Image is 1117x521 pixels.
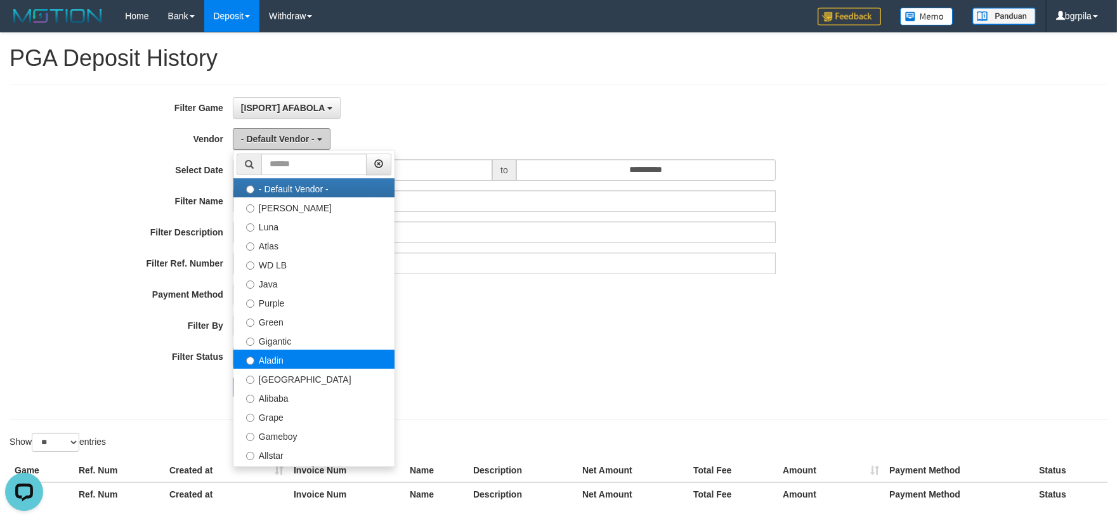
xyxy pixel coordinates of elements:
[246,319,254,327] input: Green
[246,223,254,232] input: Luna
[233,274,395,293] label: Java
[246,452,254,460] input: Allstar
[233,445,395,464] label: Allstar
[233,331,395,350] label: Gigantic
[405,482,468,506] th: Name
[688,482,778,506] th: Total Fee
[246,204,254,213] input: [PERSON_NAME]
[241,134,315,144] span: - Default Vendor -
[233,216,395,235] label: Luna
[688,459,778,482] th: Total Fee
[164,459,289,482] th: Created at
[246,395,254,403] input: Alibaba
[1034,482,1107,506] th: Status
[233,369,395,388] label: [GEOGRAPHIC_DATA]
[241,103,325,113] span: [ISPORT] AFABOLA
[246,414,254,422] input: Grape
[10,459,74,482] th: Game
[468,459,577,482] th: Description
[233,426,395,445] label: Gameboy
[233,350,395,369] label: Aladin
[246,357,254,365] input: Aladin
[74,459,164,482] th: Ref. Num
[884,482,1034,506] th: Payment Method
[468,482,577,506] th: Description
[778,459,884,482] th: Amount
[405,459,468,482] th: Name
[233,388,395,407] label: Alibaba
[818,8,881,25] img: Feedback.jpg
[246,433,254,441] input: Gameboy
[246,280,254,289] input: Java
[492,159,516,181] span: to
[577,459,688,482] th: Net Amount
[233,407,395,426] label: Grape
[246,338,254,346] input: Gigantic
[246,376,254,384] input: [GEOGRAPHIC_DATA]
[233,254,395,274] label: WD LB
[246,300,254,308] input: Purple
[74,482,164,506] th: Ref. Num
[233,128,330,150] button: - Default Vendor -
[246,242,254,251] input: Atlas
[289,459,405,482] th: Invoice Num
[10,46,1107,71] h1: PGA Deposit History
[233,178,395,197] label: - Default Vendor -
[577,482,688,506] th: Net Amount
[233,293,395,312] label: Purple
[246,185,254,194] input: - Default Vendor -
[972,8,1036,25] img: panduan.png
[233,97,341,119] button: [ISPORT] AFABOLA
[32,433,79,452] select: Showentries
[5,5,43,43] button: Open LiveChat chat widget
[10,6,106,25] img: MOTION_logo.png
[289,482,405,506] th: Invoice Num
[233,312,395,331] label: Green
[233,197,395,216] label: [PERSON_NAME]
[884,459,1034,482] th: Payment Method
[10,433,106,452] label: Show entries
[246,261,254,270] input: WD LB
[1034,459,1107,482] th: Status
[778,482,884,506] th: Amount
[233,235,395,254] label: Atlas
[233,464,395,483] label: Xtr
[900,8,953,25] img: Button%20Memo.svg
[164,482,289,506] th: Created at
